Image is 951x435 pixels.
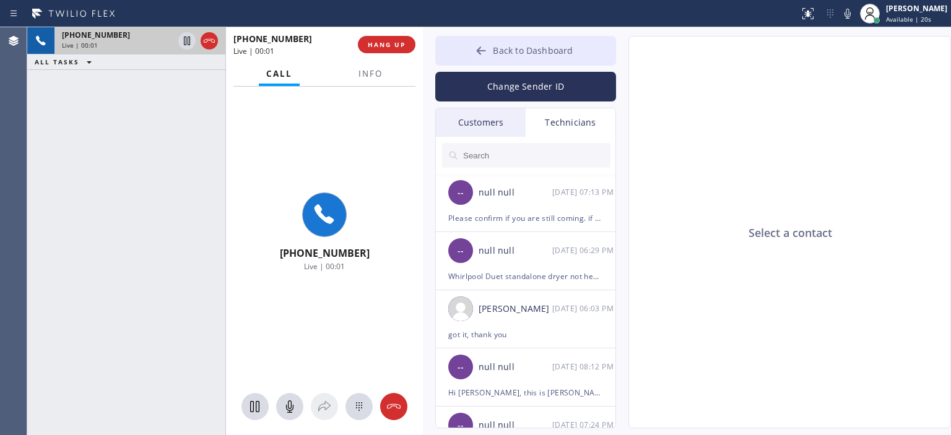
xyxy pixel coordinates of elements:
button: Info [351,62,390,86]
button: Open dialpad [345,393,373,420]
span: Info [358,68,383,79]
div: null null [479,186,552,200]
button: Hold Customer [241,393,269,420]
span: Live | 00:01 [304,261,345,272]
button: Open directory [311,393,338,420]
input: Search [462,143,610,168]
div: 03/24/2025 9:13 AM [552,185,617,199]
div: got it, thank you [448,327,603,342]
div: Technicians [526,108,615,137]
span: [PHONE_NUMBER] [280,246,370,260]
button: ALL TASKS [27,54,104,69]
div: Whirlpool Duet standalone dryer not heating at least 8 yrs // 11042 [GEOGRAPHIC_DATA], [GEOGRAPHI... [448,269,603,283]
div: [PERSON_NAME] [886,3,947,14]
button: Mute [839,5,856,22]
span: -- [458,186,464,200]
div: null null [479,244,552,258]
span: -- [458,244,464,258]
img: user.png [448,296,473,321]
div: 03/06/2025 9:12 AM [552,360,617,374]
span: HANG UP [368,40,406,49]
button: Back to Dashboard [435,36,616,66]
span: -- [458,360,464,374]
div: Customers [436,108,526,137]
span: Back to Dashboard [493,45,573,56]
div: Please confirm if you are still coming. if not, when can you go to this job? [URL][DOMAIN_NAME] F... [448,211,603,225]
button: Hang up [201,32,218,50]
span: Available | 20s [886,15,931,24]
div: null null [479,418,552,433]
button: Hold Customer [178,32,196,50]
div: [PERSON_NAME] [479,302,552,316]
button: Call [259,62,300,86]
div: 03/17/2025 9:03 AM [552,301,617,316]
button: Mute [276,393,303,420]
div: 03/24/2025 9:29 AM [552,243,617,257]
div: 02/05/2025 9:24 AM [552,418,617,432]
span: -- [458,418,464,433]
span: [PHONE_NUMBER] [62,30,130,40]
button: HANG UP [358,36,415,53]
span: Live | 00:01 [62,41,98,50]
button: Hang up [380,393,407,420]
div: Hi [PERSON_NAME], this is [PERSON_NAME], can you take a job in [GEOGRAPHIC_DATA][PERSON_NAME] for... [448,385,603,400]
span: Live | 00:01 [233,46,274,56]
button: Change Sender ID [435,72,616,101]
div: null null [479,360,552,374]
span: Call [266,68,292,79]
span: [PHONE_NUMBER] [233,33,312,45]
span: ALL TASKS [35,58,79,66]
